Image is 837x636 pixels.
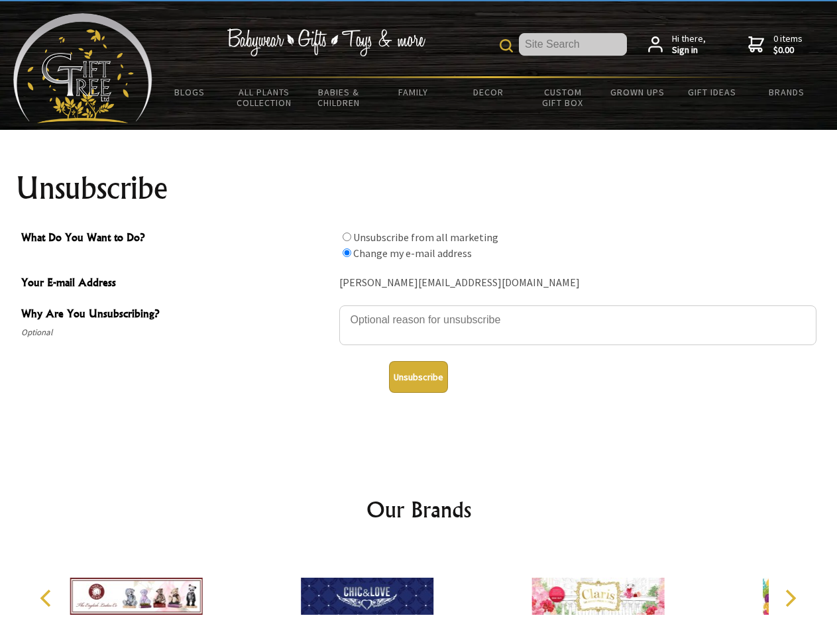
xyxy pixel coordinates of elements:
h2: Our Brands [27,494,811,525]
a: Brands [750,78,824,106]
a: Grown Ups [600,78,675,106]
strong: Sign in [672,44,706,56]
input: What Do You Want to Do? [343,248,351,257]
input: Site Search [519,33,627,56]
span: Optional [21,325,333,341]
button: Next [775,584,805,613]
a: Hi there,Sign in [648,33,706,56]
input: What Do You Want to Do? [343,233,351,241]
img: product search [500,39,513,52]
span: 0 items [773,32,803,56]
a: Gift Ideas [675,78,750,106]
a: Decor [451,78,526,106]
h1: Unsubscribe [16,172,822,204]
span: Your E-mail Address [21,274,333,293]
a: Custom Gift Box [526,78,600,117]
a: Family [376,78,451,106]
a: All Plants Collection [227,78,302,117]
label: Change my e-mail address [353,246,472,260]
div: [PERSON_NAME][EMAIL_ADDRESS][DOMAIN_NAME] [339,273,816,293]
button: Unsubscribe [389,361,448,393]
button: Previous [33,584,62,613]
textarea: Why Are You Unsubscribing? [339,305,816,345]
a: Babies & Children [302,78,376,117]
a: BLOGS [152,78,227,106]
img: Babyware - Gifts - Toys and more... [13,13,152,123]
span: Why Are You Unsubscribing? [21,305,333,325]
span: What Do You Want to Do? [21,229,333,248]
label: Unsubscribe from all marketing [353,231,498,244]
a: 0 items$0.00 [748,33,803,56]
img: Babywear - Gifts - Toys & more [227,28,425,56]
span: Hi there, [672,33,706,56]
strong: $0.00 [773,44,803,56]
